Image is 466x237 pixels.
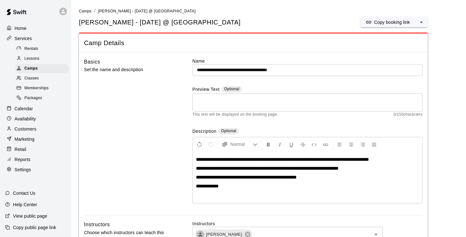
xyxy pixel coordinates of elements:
span: Camp Details [84,39,423,47]
div: Classes [15,74,69,83]
h5: [PERSON_NAME] - [DATE] @ [GEOGRAPHIC_DATA] [79,18,241,27]
span: 0 / 150 characters [393,112,423,118]
div: Rentals [15,44,69,53]
div: split button [360,17,428,27]
span: [PERSON_NAME] - [DATE] @ [GEOGRAPHIC_DATA] [98,9,196,13]
p: Help Center [13,201,37,208]
p: Calendar [15,105,33,112]
span: Normal [230,141,253,147]
span: Camps [79,9,92,13]
a: Home [5,24,66,33]
div: Packages [15,94,69,103]
nav: breadcrumb [79,8,458,15]
span: Memberships [24,85,49,91]
p: Services [15,35,32,42]
button: Insert Link [320,139,331,150]
label: Description [192,128,217,135]
a: Calendar [5,104,66,113]
button: Center Align [346,139,357,150]
a: Customers [5,124,66,134]
label: Preview Text [192,86,220,93]
a: Memberships [15,84,71,93]
a: Retail [5,145,66,154]
p: Copy booking link [374,19,410,25]
p: Home [15,25,27,31]
p: Customers [15,126,36,132]
p: Set the name and description [84,66,172,74]
button: Format Bold [263,139,274,150]
span: Rentals [24,46,38,52]
button: Undo [194,139,205,150]
button: Right Align [357,139,368,150]
div: Camps [15,64,69,73]
button: Left Align [334,139,345,150]
label: Instructors [192,220,423,227]
p: Settings [15,166,31,173]
li: / [94,8,95,14]
p: Copy public page link [13,224,56,231]
button: Format Italics [275,139,285,150]
p: Retail [15,146,26,152]
span: Packages [24,95,42,101]
a: Camps [15,64,71,74]
a: Rentals [15,44,71,54]
p: Reports [15,156,30,163]
button: Format Strikethrough [297,139,308,150]
p: Marketing [15,136,35,142]
a: Lessons [15,54,71,64]
button: Insert Code [309,139,320,150]
a: Classes [15,74,71,84]
label: Name [192,58,423,64]
span: Lessons [24,56,40,62]
a: Availability [5,114,66,124]
span: Optional [224,87,239,91]
h6: Basics [84,58,100,66]
button: Redo [205,139,216,150]
span: Optional [221,129,236,133]
div: Lessons [15,54,69,63]
div: Memberships [15,84,69,93]
button: select merge strategy [415,17,428,27]
button: Justify Align [369,139,379,150]
a: Camps [79,8,92,13]
button: Format Underline [286,139,297,150]
h6: Instructors [84,220,110,229]
button: Formatting Options [219,139,260,150]
a: Marketing [5,134,66,144]
button: Copy booking link [360,17,415,27]
a: Reports [5,155,66,164]
span: This text will be displayed on the booking page. [192,112,278,118]
p: Availability [15,116,36,122]
a: Packages [15,93,71,103]
p: Contact Us [13,190,36,196]
a: Services [5,34,66,43]
span: Camps [24,65,38,72]
a: Settings [5,165,66,174]
p: View public page [13,213,47,219]
span: Classes [24,75,39,82]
